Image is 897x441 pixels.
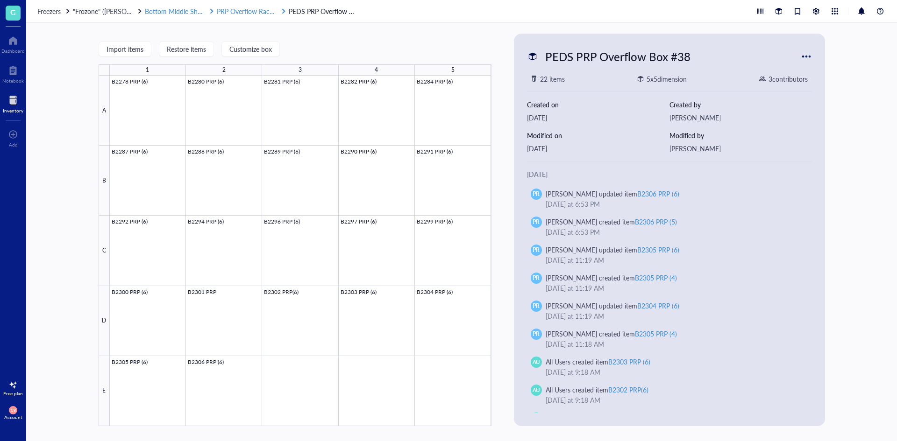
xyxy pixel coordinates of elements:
span: AU [533,358,540,366]
div: Inventory [3,108,23,113]
div: B2305 PRP (6) [637,245,679,254]
div: 3 contributor s [769,74,808,84]
a: PR[PERSON_NAME] created itemB2306 PRP (5)[DATE] at 6:53 PM [527,213,812,241]
a: Bottom Middle ShelfPRP Overflow Rack #4 [145,6,287,16]
a: Notebook [2,63,24,84]
div: [DATE] at 11:19 AM [546,255,801,265]
div: All Users created item [546,385,648,395]
div: C [99,216,110,286]
div: [PERSON_NAME] [669,143,812,154]
div: B2303 PRP (6) [608,357,650,366]
div: [DATE] at 11:19 AM [546,283,801,293]
a: AUAll Users created itemB2303 PRP (6)[DATE] at 9:18 AM [527,353,812,381]
div: 2 [222,64,226,76]
div: [DATE] at 9:18 AM [546,395,801,405]
div: Free plan [3,391,23,396]
div: A [99,76,110,146]
button: Restore items [159,42,214,56]
div: [DATE] [527,112,669,123]
div: [DATE] [527,169,812,179]
div: [PERSON_NAME] updated item [546,245,679,255]
div: E [99,356,110,426]
span: G [10,6,16,18]
div: [DATE] at 11:19 AM [546,311,801,321]
div: 5 [451,64,455,76]
a: "Frozone" ([PERSON_NAME]/[PERSON_NAME]) [73,6,143,16]
span: PRP Overflow Rack #4 [217,7,282,16]
span: Freezers [37,7,61,16]
div: [PERSON_NAME] created item [546,217,677,227]
a: All Users created item [527,409,812,437]
div: Notebook [2,78,24,84]
div: B2306 PRP (5) [635,217,677,226]
span: PR [533,218,540,226]
span: Restore items [167,45,206,53]
div: [DATE] at 11:18 AM [546,339,801,349]
div: B [99,146,110,216]
span: PR [533,302,540,310]
span: PR [533,330,540,338]
div: 4 [375,64,378,76]
div: Account [4,414,22,420]
div: Created on [527,99,669,110]
div: [DATE] [527,143,669,154]
div: B2305 PRP (4) [635,329,677,338]
div: [PERSON_NAME] created item [546,329,677,339]
span: PR [533,246,540,254]
div: [DATE] at 9:18 AM [546,367,801,377]
div: [DATE] at 6:53 PM [546,227,801,237]
a: Dashboard [1,33,25,54]
div: 1 [146,64,149,76]
a: PR[PERSON_NAME] updated itemB2305 PRP (6)[DATE] at 11:19 AM [527,241,812,269]
div: [DATE] at 6:53 PM [546,199,801,209]
button: Customize box [221,42,280,56]
a: PR[PERSON_NAME] updated itemB2304 PRP (6)[DATE] at 11:19 AM [527,297,812,325]
button: Import items [99,42,151,56]
span: Bottom Middle Shelf [145,7,205,16]
a: PR[PERSON_NAME] created itemB2305 PRP (4)[DATE] at 11:18 AM [527,325,812,353]
div: Dashboard [1,48,25,54]
div: 3 [299,64,302,76]
div: 5 x 5 dimension [647,74,687,84]
a: Inventory [3,93,23,113]
div: B2306 PRP (6) [637,189,679,198]
div: [PERSON_NAME] updated item [546,301,679,311]
span: AU [533,386,540,394]
a: PR[PERSON_NAME] created itemB2305 PRP (4)[DATE] at 11:19 AM [527,269,812,297]
div: D [99,286,110,356]
span: Customize box [229,45,272,53]
a: Freezers [37,6,71,16]
a: PR[PERSON_NAME] updated itemB2306 PRP (6)[DATE] at 6:53 PM [527,185,812,213]
div: All Users created item [546,413,641,423]
div: B2304 PRP (6) [637,301,679,310]
div: [PERSON_NAME] [669,112,812,123]
div: 22 items [540,74,565,84]
div: Modified on [527,130,669,140]
div: Created by [669,99,812,110]
a: AUAll Users created itemB2302 PRP(6)[DATE] at 9:18 AM [527,381,812,409]
div: B2305 PRP (4) [635,273,677,282]
span: Import items [107,45,143,53]
div: [PERSON_NAME] created item [546,273,677,283]
span: PR [533,190,540,198]
div: Add [9,142,18,147]
div: All Users created item [546,357,650,367]
span: CB [11,408,15,412]
div: PEDS PRP Overflow Box #38 [541,47,695,66]
div: [PERSON_NAME] updated item [546,189,679,199]
div: B2302 PRP(6) [608,385,648,394]
div: Modified by [669,130,812,140]
a: PEDS PRP Overflow Box #38 [289,6,359,16]
span: PR [533,274,540,282]
span: "Frozone" ([PERSON_NAME]/[PERSON_NAME]) [73,7,212,16]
